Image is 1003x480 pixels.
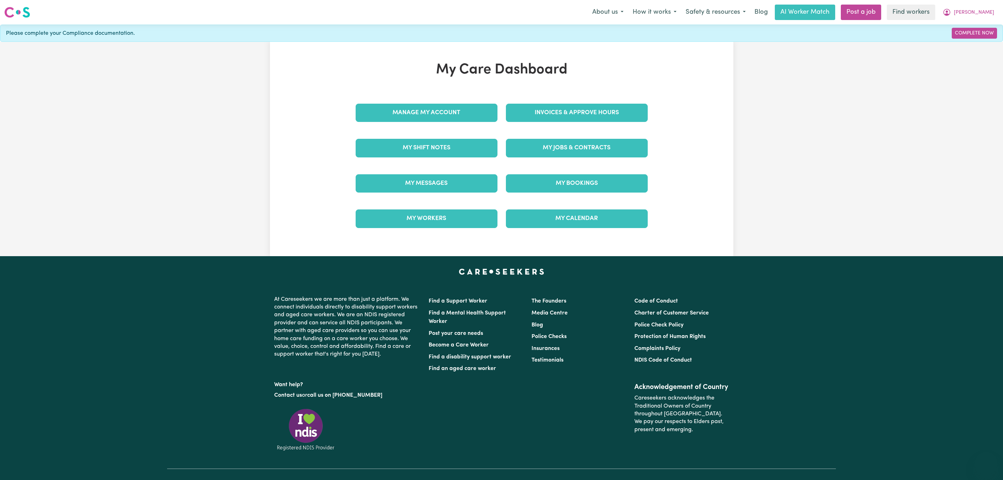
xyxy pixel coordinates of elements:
[634,346,680,351] a: Complaints Policy
[356,139,497,157] a: My Shift Notes
[634,357,692,363] a: NDIS Code of Conduct
[307,393,382,398] a: call us on [PHONE_NUMBER]
[750,5,772,20] a: Blog
[506,104,648,122] a: Invoices & Approve Hours
[506,139,648,157] a: My Jobs & Contracts
[506,209,648,228] a: My Calendar
[429,354,511,360] a: Find a disability support worker
[356,104,497,122] a: Manage My Account
[429,342,489,348] a: Become a Care Worker
[356,209,497,228] a: My Workers
[975,452,997,474] iframe: Button to launch messaging window, conversation in progress
[532,357,563,363] a: Testimonials
[274,378,420,389] p: Want help?
[887,5,935,20] a: Find workers
[588,5,628,20] button: About us
[532,298,566,304] a: The Founders
[841,5,881,20] a: Post a job
[506,174,648,193] a: My Bookings
[634,334,706,339] a: Protection of Human Rights
[532,310,568,316] a: Media Centre
[628,5,681,20] button: How it works
[4,6,30,19] img: Careseekers logo
[274,408,337,452] img: Registered NDIS provider
[634,298,678,304] a: Code of Conduct
[4,4,30,20] a: Careseekers logo
[274,389,420,402] p: or
[274,293,420,361] p: At Careseekers we are more than just a platform. We connect individuals directly to disability su...
[532,322,543,328] a: Blog
[634,322,684,328] a: Police Check Policy
[351,61,652,78] h1: My Care Dashboard
[429,310,506,324] a: Find a Mental Health Support Worker
[459,269,544,274] a: Careseekers home page
[356,174,497,193] a: My Messages
[634,310,709,316] a: Charter of Customer Service
[681,5,750,20] button: Safety & resources
[775,5,835,20] a: AI Worker Match
[952,28,997,39] a: Complete Now
[274,393,302,398] a: Contact us
[429,298,487,304] a: Find a Support Worker
[6,29,135,38] span: Please complete your Compliance documentation.
[634,383,729,391] h2: Acknowledgement of Country
[938,5,999,20] button: My Account
[429,366,496,371] a: Find an aged care worker
[634,391,729,436] p: Careseekers acknowledges the Traditional Owners of Country throughout [GEOGRAPHIC_DATA]. We pay o...
[532,346,560,351] a: Insurances
[532,334,567,339] a: Police Checks
[429,331,483,336] a: Post your care needs
[954,9,994,17] span: [PERSON_NAME]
